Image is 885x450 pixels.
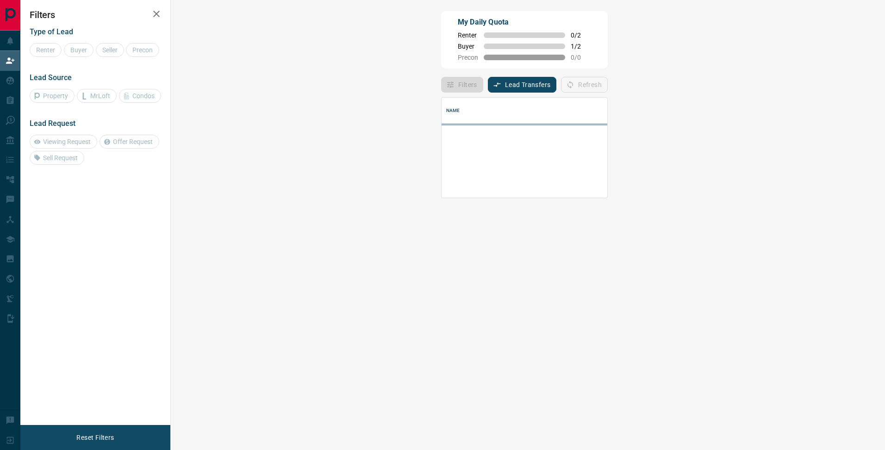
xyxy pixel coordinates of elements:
[571,43,591,50] span: 1 / 2
[571,54,591,61] span: 0 / 0
[30,9,161,20] h2: Filters
[571,31,591,39] span: 0 / 2
[70,430,120,445] button: Reset Filters
[458,54,478,61] span: Precon
[458,31,478,39] span: Renter
[30,27,73,36] span: Type of Lead
[30,73,72,82] span: Lead Source
[446,98,460,124] div: Name
[488,77,557,93] button: Lead Transfers
[442,98,766,124] div: Name
[30,119,75,128] span: Lead Request
[458,17,591,28] p: My Daily Quota
[458,43,478,50] span: Buyer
